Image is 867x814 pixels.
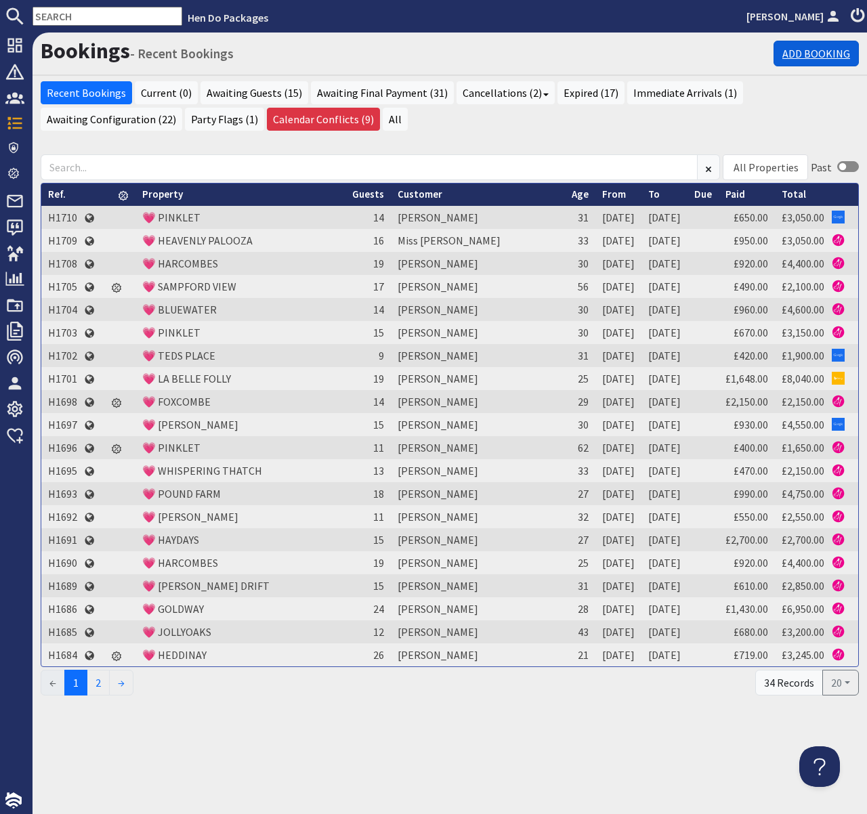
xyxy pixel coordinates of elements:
[774,41,859,66] a: Add Booking
[565,298,595,321] td: 30
[565,597,595,620] td: 28
[41,298,84,321] td: H1704
[725,395,768,408] a: £2,150.00
[142,234,253,247] a: 💗 HEAVENLY PALOOZA
[565,206,595,229] td: 31
[832,579,845,592] img: Referer: Hen Do Packages
[142,533,199,547] a: 💗 HAYDAYS
[391,551,565,574] td: [PERSON_NAME]
[565,528,595,551] td: 27
[641,413,688,436] td: [DATE]
[48,188,66,200] a: Ref.
[142,280,236,293] a: 💗 SAMPFORD VIEW
[41,321,84,344] td: H1703
[64,670,87,695] span: 1
[391,459,565,482] td: [PERSON_NAME]
[391,252,565,275] td: [PERSON_NAME]
[373,326,384,339] span: 15
[595,505,641,528] td: [DATE]
[595,275,641,298] td: [DATE]
[723,154,808,180] div: Combobox
[832,510,845,523] img: Referer: Hen Do Packages
[373,510,384,523] span: 11
[832,326,845,339] img: Referer: Hen Do Packages
[565,505,595,528] td: 32
[379,349,384,362] span: 9
[641,551,688,574] td: [DATE]
[595,482,641,505] td: [DATE]
[799,746,840,787] iframe: Toggle Customer Support
[832,349,845,362] img: Referer: Google
[595,597,641,620] td: [DATE]
[832,464,845,477] img: Referer: Hen Do Packages
[565,252,595,275] td: 30
[782,533,824,547] a: £2,700.00
[41,154,698,180] input: Search...
[373,303,384,316] span: 14
[142,349,215,362] a: 💗 TEDS PLACE
[383,108,408,131] a: All
[595,574,641,597] td: [DATE]
[782,303,824,316] a: £4,600.00
[41,620,84,643] td: H1685
[565,436,595,459] td: 62
[734,625,768,639] a: £680.00
[41,574,84,597] td: H1689
[595,620,641,643] td: [DATE]
[734,257,768,270] a: £920.00
[641,229,688,252] td: [DATE]
[595,436,641,459] td: [DATE]
[41,482,84,505] td: H1693
[746,8,843,24] a: [PERSON_NAME]
[5,792,22,809] img: staytech_i_w-64f4e8e9ee0a9c174fd5317b4b171b261742d2d393467e5bdba4413f4f884c10.svg
[391,505,565,528] td: [PERSON_NAME]
[142,211,200,224] a: 💗 PINKLET
[782,441,824,454] a: £1,650.00
[391,620,565,643] td: [PERSON_NAME]
[373,625,384,639] span: 12
[595,229,641,252] td: [DATE]
[648,188,660,200] a: To
[832,395,845,408] img: Referer: Hen Do Packages
[595,643,641,666] td: [DATE]
[565,482,595,505] td: 27
[41,643,84,666] td: H1684
[142,487,221,500] a: 💗 POUND FARM
[595,206,641,229] td: [DATE]
[595,459,641,482] td: [DATE]
[41,229,84,252] td: H1709
[832,441,845,454] img: Referer: Hen Do Packages
[135,81,198,104] a: Current (0)
[641,620,688,643] td: [DATE]
[41,436,84,459] td: H1696
[373,556,384,570] span: 19
[832,280,845,293] img: Referer: Hen Do Packages
[782,648,824,662] a: £3,245.00
[832,257,845,270] img: Referer: Hen Do Packages
[725,188,745,200] a: Paid
[391,574,565,597] td: [PERSON_NAME]
[782,602,824,616] a: £6,950.00
[41,551,84,574] td: H1690
[41,37,130,64] a: Bookings
[311,81,454,104] a: Awaiting Final Payment (31)
[782,579,824,593] a: £2,850.00
[373,257,384,270] span: 19
[565,275,595,298] td: 56
[782,625,824,639] a: £3,200.00
[373,648,384,662] span: 26
[641,344,688,367] td: [DATE]
[41,344,84,367] td: H1702
[142,188,183,200] a: Property
[373,395,384,408] span: 14
[641,436,688,459] td: [DATE]
[391,436,565,459] td: [PERSON_NAME]
[109,670,133,695] a: →
[832,625,845,638] img: Referer: Hen Do Packages
[832,602,845,615] img: Referer: Hen Do Packages
[782,280,824,293] a: £2,100.00
[832,303,845,316] img: Referer: Hen Do Packages
[725,602,768,616] a: £1,430.00
[602,188,626,200] a: From
[782,556,824,570] a: £4,400.00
